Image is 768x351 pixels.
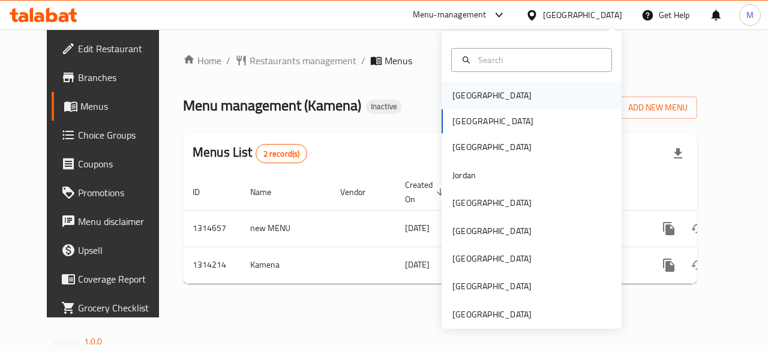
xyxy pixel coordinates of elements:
a: Menus [52,92,175,121]
span: Choice Groups [78,128,166,142]
span: Edit Restaurant [78,41,166,56]
nav: breadcrumb [183,53,697,68]
li: / [361,53,365,68]
a: Coverage Report [52,265,175,293]
a: Restaurants management [235,53,356,68]
a: Coupons [52,149,175,178]
button: Change Status [683,214,712,243]
span: [DATE] [405,220,430,236]
span: [DATE] [405,257,430,272]
div: Jordan [452,169,476,182]
a: Promotions [52,178,175,207]
div: [GEOGRAPHIC_DATA] [452,89,532,102]
div: Inactive [366,100,402,114]
input: Search [473,53,604,67]
span: 2 record(s) [256,148,307,160]
a: Menu disclaimer [52,207,175,236]
span: Promotions [78,185,166,200]
td: Kamena [241,247,331,283]
div: [GEOGRAPHIC_DATA] [452,196,532,209]
td: 1314657 [183,210,241,247]
a: Home [183,53,221,68]
a: Choice Groups [52,121,175,149]
div: Export file [664,139,692,168]
span: Menus [80,99,166,113]
span: M [746,8,754,22]
td: new MENU [241,210,331,247]
span: Version: [53,334,82,349]
div: Menu-management [413,8,487,22]
span: Grocery Checklist [78,301,166,315]
span: Restaurants management [250,53,356,68]
span: Menu disclaimer [78,214,166,229]
div: [GEOGRAPHIC_DATA] [543,8,622,22]
div: [GEOGRAPHIC_DATA] [452,224,532,238]
a: Upsell [52,236,175,265]
span: Add New Menu [614,100,688,115]
span: Inactive [366,101,402,112]
li: / [226,53,230,68]
div: Total records count [256,144,308,163]
button: Change Status [683,251,712,280]
a: Edit Restaurant [52,34,175,63]
div: [GEOGRAPHIC_DATA] [452,280,532,293]
div: [GEOGRAPHIC_DATA] [452,140,532,154]
span: ID [193,185,215,199]
span: Menu management ( Kamena ) [183,92,361,119]
span: Vendor [340,185,381,199]
button: Add New Menu [604,97,697,119]
span: Menus [385,53,412,68]
div: [GEOGRAPHIC_DATA] [452,252,532,265]
div: [GEOGRAPHIC_DATA] [452,308,532,321]
a: Branches [52,63,175,92]
button: more [655,251,683,280]
h2: Menus List [193,143,307,163]
span: Created On [405,178,448,206]
span: 1.0.0 [84,334,103,349]
span: Upsell [78,243,166,257]
td: 1314214 [183,247,241,283]
a: Grocery Checklist [52,293,175,322]
span: Coverage Report [78,272,166,286]
button: more [655,214,683,243]
span: Name [250,185,287,199]
span: Branches [78,70,166,85]
span: Coupons [78,157,166,171]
